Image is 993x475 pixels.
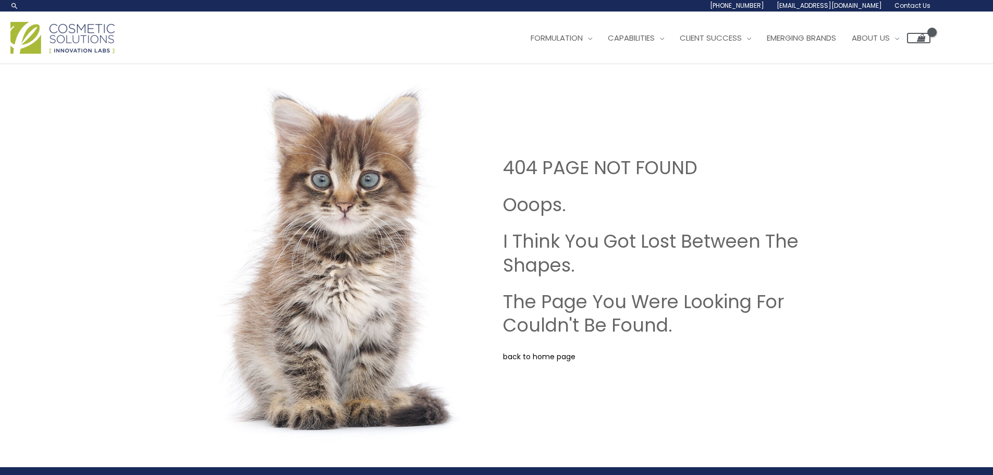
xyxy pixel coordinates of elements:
[710,1,764,10] span: [PHONE_NUMBER]
[844,22,907,54] a: About Us
[523,22,600,54] a: Formulation
[767,32,836,43] span: Emerging Brands
[608,32,655,43] span: Capabilities
[672,22,759,54] a: Client Success
[503,155,807,180] h1: 404 PAGE NOT FOUND
[777,1,882,10] span: [EMAIL_ADDRESS][DOMAIN_NAME]
[852,32,890,43] span: About Us
[503,193,807,217] h2: Ooops.
[515,22,930,54] nav: Site Navigation
[600,22,672,54] a: Capabilities
[10,22,115,54] img: Cosmetic Solutions Logo
[503,229,807,277] h2: I Think You Got Lost Between The Shapes.
[759,22,844,54] a: Emerging Brands
[680,32,742,43] span: Client Success
[503,351,575,362] a: back to home page
[10,2,19,10] a: Search icon link
[894,1,930,10] span: Contact Us
[187,64,491,454] img: Cosmetic Solutions Private Label skin care manufacturer. Coming Soon image. Shows a cute Kitten.
[531,32,583,43] span: Formulation
[503,290,807,337] h2: The Page You Were Looking For Couldn't Be Found.
[907,33,930,43] a: View Shopping Cart, empty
